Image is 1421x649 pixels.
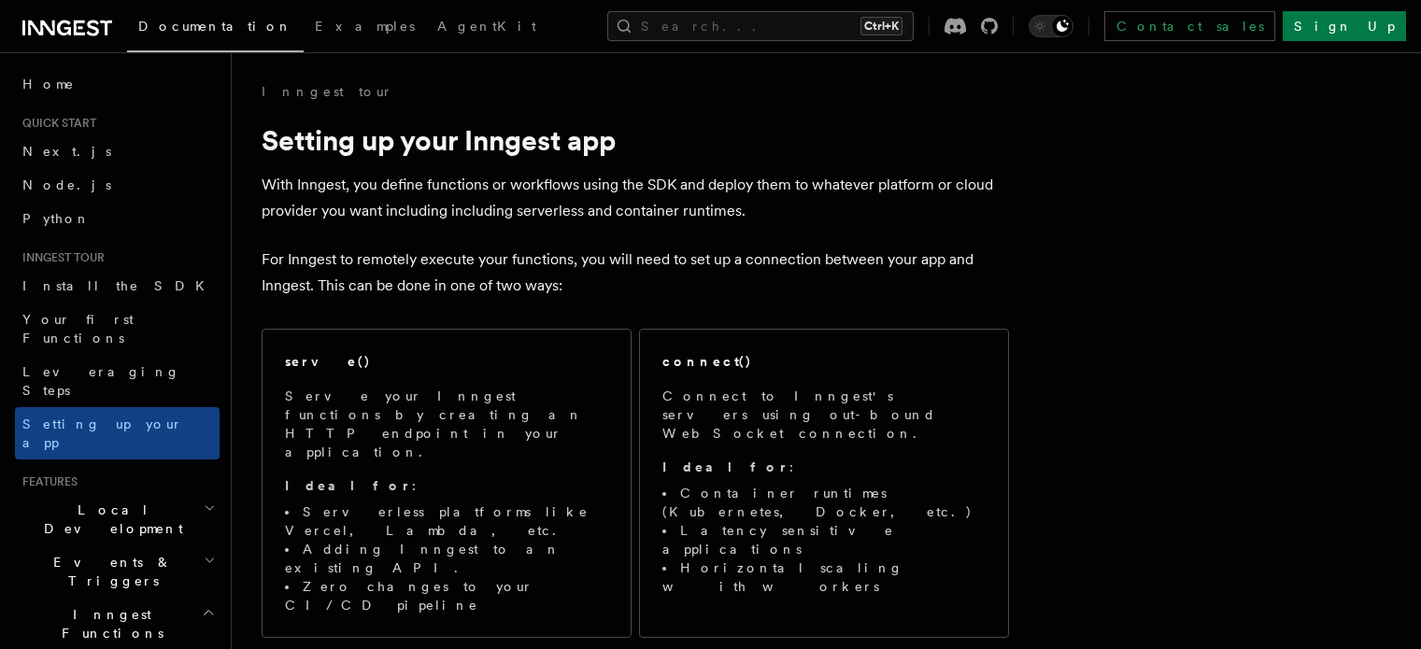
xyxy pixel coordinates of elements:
li: Serverless platforms like Vercel, Lambda, etc. [285,502,608,540]
a: Home [15,67,220,101]
h1: Setting up your Inngest app [262,123,1009,157]
a: Install the SDK [15,269,220,303]
li: Adding Inngest to an existing API. [285,540,608,577]
span: Features [15,474,78,489]
span: Install the SDK [22,278,216,293]
a: connect()Connect to Inngest's servers using out-bound WebSocket connection.Ideal for:Container ru... [639,329,1009,638]
li: Latency sensitive applications [662,521,986,558]
a: Python [15,202,220,235]
a: Next.js [15,134,220,168]
span: AgentKit [437,19,536,34]
p: : [285,476,608,495]
span: Quick start [15,116,96,131]
li: Horizontal scaling with workers [662,558,986,596]
span: Local Development [15,501,204,538]
button: Local Development [15,493,220,545]
span: Examples [315,19,415,34]
a: Documentation [127,6,304,52]
p: : [662,458,986,476]
a: Node.js [15,168,220,202]
p: With Inngest, you define functions or workflows using the SDK and deploy them to whatever platfor... [262,172,1009,224]
p: Serve your Inngest functions by creating an HTTP endpoint in your application. [285,387,608,461]
span: Node.js [22,177,111,192]
a: serve()Serve your Inngest functions by creating an HTTP endpoint in your application.Ideal for:Se... [262,329,632,638]
p: For Inngest to remotely execute your functions, you will need to set up a connection between your... [262,247,1009,299]
button: Search...Ctrl+K [607,11,914,41]
li: Zero changes to your CI/CD pipeline [285,577,608,614]
li: Container runtimes (Kubernetes, Docker, etc.) [662,484,986,521]
span: Documentation [138,19,292,34]
span: Setting up your app [22,416,183,450]
a: Leveraging Steps [15,355,220,407]
kbd: Ctrl+K [860,17,902,35]
h2: serve() [285,352,371,371]
a: AgentKit [426,6,547,50]
button: Events & Triggers [15,545,220,598]
span: Python [22,211,91,226]
span: Next.js [22,144,111,159]
span: Leveraging Steps [22,364,180,398]
h2: connect() [662,352,752,371]
p: Connect to Inngest's servers using out-bound WebSocket connection. [662,387,986,443]
a: Examples [304,6,426,50]
strong: Ideal for [662,459,789,474]
a: Your first Functions [15,303,220,355]
span: Home [22,75,75,93]
span: Inngest tour [15,250,105,265]
a: Contact sales [1104,11,1275,41]
span: Inngest Functions [15,605,202,642]
span: Events & Triggers [15,553,204,590]
strong: Ideal for [285,478,412,493]
a: Setting up your app [15,407,220,459]
a: Sign Up [1283,11,1406,41]
span: Your first Functions [22,312,134,346]
button: Toggle dark mode [1029,15,1073,37]
a: Inngest tour [262,82,392,101]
